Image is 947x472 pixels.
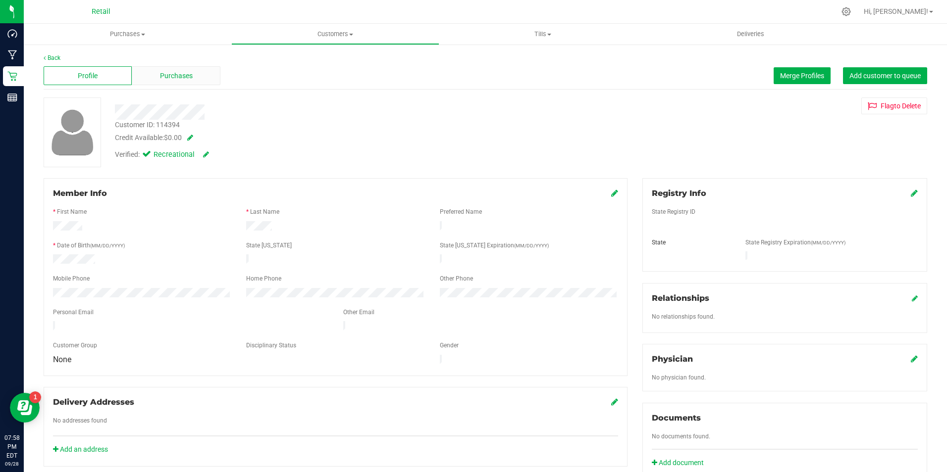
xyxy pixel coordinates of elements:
inline-svg: Reports [7,93,17,102]
label: State Registry Expiration [745,238,845,247]
span: Member Info [53,189,107,198]
div: Manage settings [840,7,852,16]
img: user-icon.png [47,107,99,158]
span: No physician found. [652,374,706,381]
button: Merge Profiles [774,67,831,84]
div: Credit Available: [115,133,549,143]
a: Tills [439,24,647,45]
span: Retail [92,7,110,16]
span: None [53,355,71,364]
inline-svg: Retail [7,71,17,81]
div: Verified: [115,149,209,160]
span: Physician [652,354,693,364]
span: Relationships [652,293,709,303]
div: Customer ID: 114394 [115,120,180,130]
a: Add an address [53,445,108,453]
label: State [US_STATE] Expiration [440,241,549,250]
inline-svg: Manufacturing [7,50,17,60]
p: 07:58 PM EDT [4,433,19,460]
label: State Registry ID [652,207,695,216]
span: Documents [652,413,701,423]
span: Recreational [154,149,193,160]
label: Disciplinary Status [246,341,296,350]
span: Hi, [PERSON_NAME]! [864,7,928,15]
span: Profile [78,71,98,81]
label: No relationships found. [652,312,715,321]
span: Deliveries [724,30,778,39]
span: Add customer to queue [849,72,921,80]
iframe: Resource center unread badge [29,391,41,403]
iframe: Resource center [10,393,40,423]
span: No documents found. [652,433,710,440]
span: Delivery Addresses [53,397,134,407]
span: (MM/DD/YYYY) [90,243,125,248]
label: Other Email [343,308,374,317]
button: Add customer to queue [843,67,927,84]
button: Flagto Delete [861,97,927,114]
span: Merge Profiles [780,72,824,80]
label: First Name [57,207,87,216]
label: Other Phone [440,274,473,283]
span: Tills [440,30,646,39]
inline-svg: Dashboard [7,29,17,39]
span: Customers [232,30,438,39]
label: No addresses found [53,416,107,425]
a: Add document [652,458,709,468]
label: Date of Birth [57,241,125,250]
label: State [US_STATE] [246,241,292,250]
span: Purchases [24,30,231,39]
a: Customers [231,24,439,45]
span: (MM/DD/YYYY) [811,240,845,245]
div: State [644,238,738,247]
span: Registry Info [652,189,706,198]
a: Purchases [24,24,231,45]
label: Personal Email [53,308,94,317]
span: (MM/DD/YYYY) [514,243,549,248]
span: Purchases [160,71,193,81]
a: Deliveries [647,24,854,45]
label: Gender [440,341,459,350]
label: Home Phone [246,274,281,283]
label: Last Name [250,207,279,216]
p: 09/28 [4,460,19,468]
a: Back [44,54,60,61]
span: $0.00 [164,134,182,142]
label: Preferred Name [440,207,482,216]
label: Customer Group [53,341,97,350]
label: Mobile Phone [53,274,90,283]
